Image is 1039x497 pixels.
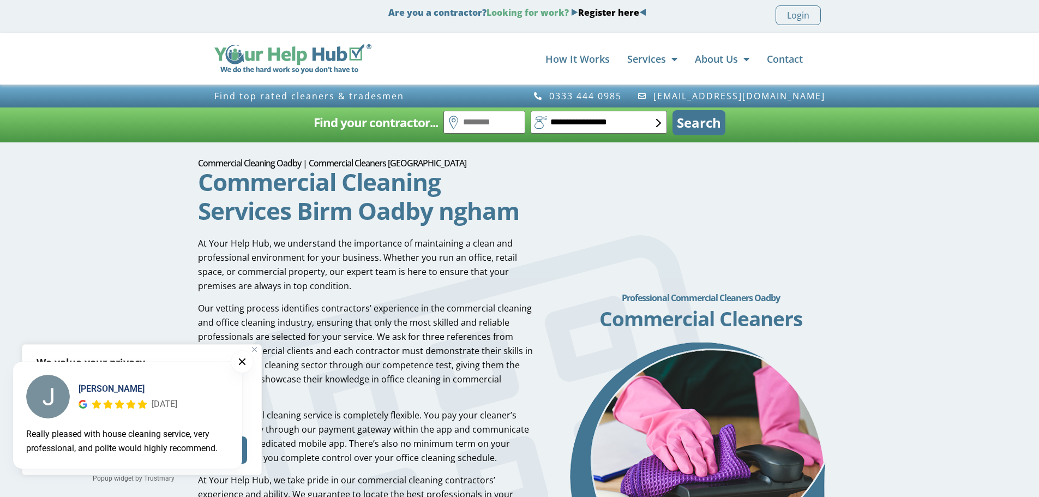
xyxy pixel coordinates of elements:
[656,119,661,127] img: select-box-form.svg
[487,7,569,19] span: Looking for work?
[26,375,70,418] img: Janet
[560,287,841,309] h2: Professional Commercial Cleaners Oadby
[388,7,646,19] strong: Are you a contractor?
[26,427,229,456] div: Really pleased with house cleaning service, very professional, and polite would highly recommend.
[627,48,677,70] a: Services
[545,48,610,70] a: How It Works
[637,91,825,101] a: [EMAIL_ADDRESS][DOMAIN_NAME]
[198,236,533,293] p: At Your Help Hub, we understand the importance of maintaining a clean and professional environmen...
[776,5,821,25] a: Login
[198,301,533,400] p: Our vetting process identifies contractors’ experience in the commercial cleaning and office clea...
[79,382,177,396] div: [PERSON_NAME]
[560,308,841,330] h2: Commercial Cleaners
[695,48,749,70] a: About Us
[152,397,177,411] div: [DATE]
[79,400,87,409] img: Google Reviews
[571,9,578,16] img: Blue Arrow - Right
[767,48,803,70] a: Contact
[533,91,622,101] a: 0333 444 0985
[13,473,254,484] a: Popup widget by Trustmary
[546,91,622,101] span: 0333 444 0985
[314,112,438,134] h2: Find your contractor...
[252,347,257,352] img: Close
[382,48,802,70] nav: Menu
[578,7,639,19] a: Register here
[214,44,372,74] img: Your Help Hub Wide Logo
[639,9,646,16] img: Blue Arrow - Left
[79,400,87,409] div: Google
[198,159,533,167] h1: Commercial Cleaning Oadby | Commercial Cleaners [GEOGRAPHIC_DATA]
[198,167,533,225] h2: Commercial Cleaning Services Birm Oadby ngham
[198,408,533,465] p: Our commercial cleaning service is completely flexible. You pay your cleaner’s invoice securely t...
[787,8,809,22] span: Login
[672,110,725,135] button: Search
[651,91,825,101] span: [EMAIL_ADDRESS][DOMAIN_NAME]
[214,91,514,101] h3: Find top rated cleaners & tradesmen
